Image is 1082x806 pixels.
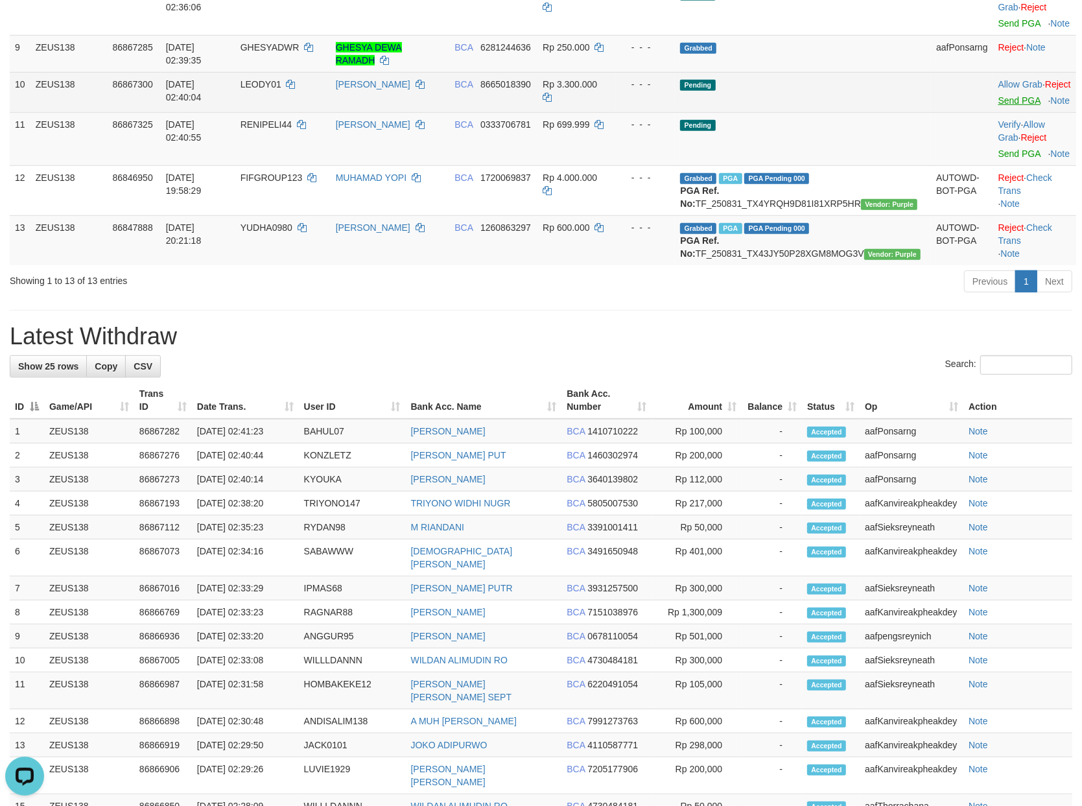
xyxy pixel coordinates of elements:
[567,426,585,436] span: BCA
[621,78,670,91] div: - - -
[134,492,192,516] td: 86867193
[44,709,134,733] td: ZEUS138
[192,648,299,672] td: [DATE] 02:33:08
[134,516,192,539] td: 86867112
[112,119,152,130] span: 86867325
[969,740,988,750] a: Note
[411,450,506,460] a: [PERSON_NAME] PUT
[587,426,638,436] span: Copy 1410710222 to clipboard
[652,382,742,419] th: Amount: activate to sort column ascending
[860,648,963,672] td: aafSieksreyneath
[192,576,299,600] td: [DATE] 02:33:29
[10,624,44,648] td: 9
[10,444,44,468] td: 2
[980,355,1072,375] input: Search:
[411,655,508,665] a: WILDAN ALIMUDIN RO
[543,172,597,183] span: Rp 4.000.000
[1021,2,1047,12] a: Reject
[299,733,406,757] td: JACK0101
[166,79,202,102] span: [DATE] 02:40:04
[454,79,473,89] span: BCA
[969,764,988,774] a: Note
[44,648,134,672] td: ZEUS138
[336,42,402,65] a: GHESYA DEWA RAMADH
[299,709,406,733] td: ANDISALIM138
[742,576,802,600] td: -
[166,119,202,143] span: [DATE] 02:40:55
[587,450,638,460] span: Copy 1460302974 to clipboard
[480,42,531,53] span: Copy 6281244636 to clipboard
[44,419,134,444] td: ZEUS138
[241,119,292,130] span: RENIPELI44
[411,474,486,484] a: [PERSON_NAME]
[964,270,1016,292] a: Previous
[166,42,202,65] span: [DATE] 02:39:35
[998,222,1024,233] a: Reject
[680,43,716,54] span: Grabbed
[125,355,161,377] a: CSV
[134,733,192,757] td: 86866919
[567,716,585,726] span: BCA
[10,72,30,112] td: 10
[742,492,802,516] td: -
[480,79,531,89] span: Copy 8665018390 to clipboard
[1021,132,1047,143] a: Reject
[860,492,963,516] td: aafKanvireakpheakdey
[10,468,44,492] td: 3
[134,672,192,709] td: 86866987
[860,516,963,539] td: aafSieksreyneath
[112,42,152,53] span: 86867285
[192,516,299,539] td: [DATE] 02:35:23
[860,382,963,419] th: Op: activate to sort column ascending
[299,492,406,516] td: TRIYONO147
[411,679,512,702] a: [PERSON_NAME] [PERSON_NAME] SEPT
[860,576,963,600] td: aafSieksreyneath
[134,624,192,648] td: 86866936
[241,222,292,233] span: YUDHA0980
[680,185,719,209] b: PGA Ref. No:
[860,672,963,709] td: aafSieksreyneath
[134,539,192,576] td: 86867073
[945,355,1072,375] label: Search:
[998,95,1041,106] a: Send PGA
[567,522,585,532] span: BCA
[10,324,1072,350] h1: Latest Withdraw
[10,733,44,757] td: 13
[675,215,931,265] td: TF_250831_TX43JY50P28XGM8MOG3V
[192,444,299,468] td: [DATE] 02:40:44
[931,215,993,265] td: AUTOWD-BOT-PGA
[864,249,921,260] span: Vendor URL: https://trx4.1velocity.biz
[44,468,134,492] td: ZEUS138
[993,215,1076,265] td: · ·
[411,583,513,593] a: [PERSON_NAME] PUTR
[411,631,486,641] a: [PERSON_NAME]
[998,79,1045,89] span: ·
[860,600,963,624] td: aafKanvireakpheakdey
[10,516,44,539] td: 5
[1045,79,1071,89] a: Reject
[861,199,917,210] span: Vendor URL: https://trx4.1velocity.biz
[18,361,78,372] span: Show 25 rows
[134,648,192,672] td: 86867005
[719,173,742,184] span: Marked by aafnoeunsreypich
[192,672,299,709] td: [DATE] 02:31:58
[134,757,192,794] td: 86866906
[112,222,152,233] span: 86847888
[134,382,192,419] th: Trans ID: activate to sort column ascending
[587,607,638,617] span: Copy 7151038976 to clipboard
[567,498,585,508] span: BCA
[10,419,44,444] td: 1
[931,165,993,215] td: AUTOWD-BOT-PGA
[1051,95,1070,106] a: Note
[10,600,44,624] td: 8
[86,355,126,377] a: Copy
[969,607,988,617] a: Note
[742,648,802,672] td: -
[652,444,742,468] td: Rp 200,000
[543,119,589,130] span: Rp 699.999
[860,624,963,648] td: aafpengsreynich
[860,709,963,733] td: aafKanvireakpheakdey
[192,624,299,648] td: [DATE] 02:33:20
[44,492,134,516] td: ZEUS138
[44,516,134,539] td: ZEUS138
